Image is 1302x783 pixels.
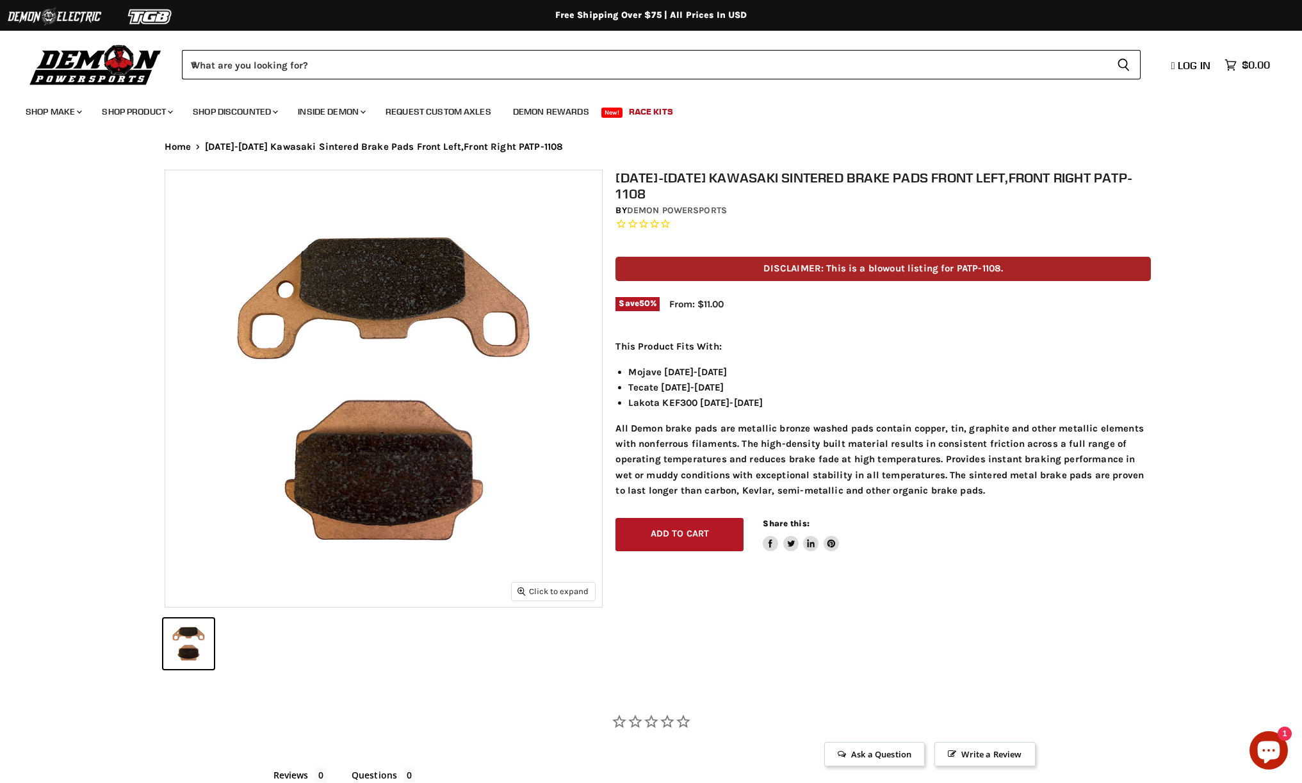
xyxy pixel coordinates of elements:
img: 1987-2003 Kawasaki Sintered Brake Pads Front Left,Front Right PATP-1108 [165,170,602,607]
span: Write a Review [934,742,1035,766]
span: [DATE]-[DATE] Kawasaki Sintered Brake Pads Front Left,Front Right PATP-1108 [205,141,563,152]
span: New! [601,108,623,118]
a: Shop Make [16,99,90,125]
ul: Main menu [16,93,1267,125]
span: 50 [639,298,650,308]
a: Demon Rewards [503,99,599,125]
div: All Demon brake pads are metallic bronze washed pads contain copper, tin, graphite and other meta... [615,339,1151,498]
p: DISCLAIMER: This is a blowout listing for PATP-1108. [615,257,1151,280]
h1: [DATE]-[DATE] Kawasaki Sintered Brake Pads Front Left,Front Right PATP-1108 [615,170,1151,202]
div: Free Shipping Over $75 | All Prices In USD [139,10,1164,21]
img: TGB Logo 2 [102,4,199,29]
a: Home [165,141,191,152]
a: Shop Discounted [183,99,286,125]
li: Lakota KEF300 [DATE]-[DATE] [628,395,1151,410]
button: Search [1107,50,1141,79]
span: Add to cart [651,528,710,539]
span: Ask a Question [824,742,925,766]
div: by [615,204,1151,218]
a: Request Custom Axles [376,99,501,125]
li: Mojave [DATE]-[DATE] [628,364,1151,380]
form: Product [182,50,1141,79]
button: Add to cart [615,518,744,552]
span: Click to expand [517,586,589,596]
a: $0.00 [1218,56,1276,74]
button: 1987-2003 Kawasaki Sintered Brake Pads Front Left,Front Right PATP-1108 thumbnail [163,618,214,669]
li: Tecate [DATE]-[DATE] [628,380,1151,395]
span: Log in [1178,59,1210,72]
a: Race Kits [619,99,683,125]
a: Demon Powersports [627,205,727,216]
a: Shop Product [92,99,181,125]
img: Demon Electric Logo 2 [6,4,102,29]
nav: Breadcrumbs [139,141,1164,152]
span: Share this: [763,519,809,528]
inbox-online-store-chat: Shopify online store chat [1246,731,1292,773]
img: Demon Powersports [26,42,166,87]
input: When autocomplete results are available use up and down arrows to review and enter to select [182,50,1107,79]
span: Rated 0.0 out of 5 stars 0 reviews [615,218,1151,231]
p: This Product Fits With: [615,339,1151,354]
button: Click to expand [512,583,595,600]
a: Log in [1166,60,1218,71]
span: $0.00 [1242,59,1270,71]
aside: Share this: [763,518,839,552]
a: Inside Demon [288,99,373,125]
span: From: $11.00 [669,298,724,310]
span: Save % [615,297,660,311]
